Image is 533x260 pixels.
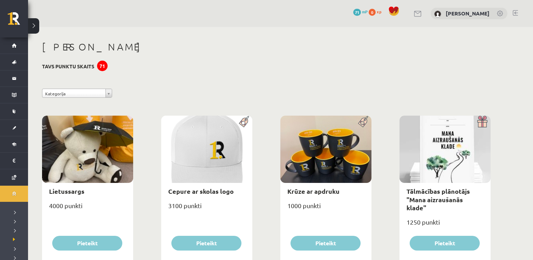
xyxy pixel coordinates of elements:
[161,200,252,217] div: 3100 punkti
[8,12,28,30] a: Rīgas 1. Tālmācības vidusskola
[353,9,368,14] a: 71 mP
[475,116,491,128] img: Dāvana ar pārsteigumu
[42,63,94,69] h3: Tavs punktu skaits
[399,216,491,234] div: 1250 punkti
[237,116,252,128] img: Populāra prece
[356,116,371,128] img: Populāra prece
[369,9,376,16] span: 0
[362,9,368,14] span: mP
[42,89,112,98] a: Kategorija
[406,187,470,212] a: Tālmācības plānotājs "Mana aizraušanās klade"
[45,89,103,98] span: Kategorija
[97,61,108,71] div: 71
[377,9,381,14] span: xp
[42,41,491,53] h1: [PERSON_NAME]
[410,236,480,251] button: Pieteikt
[287,187,340,195] a: Krūze ar apdruku
[446,10,490,17] a: [PERSON_NAME]
[369,9,385,14] a: 0 xp
[52,236,122,251] button: Pieteikt
[168,187,234,195] a: Cepure ar skolas logo
[49,187,84,195] a: Lietussargs
[434,11,441,18] img: Dāvids Meņšovs
[280,200,371,217] div: 1000 punkti
[353,9,361,16] span: 71
[291,236,361,251] button: Pieteikt
[42,200,133,217] div: 4000 punkti
[171,236,241,251] button: Pieteikt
